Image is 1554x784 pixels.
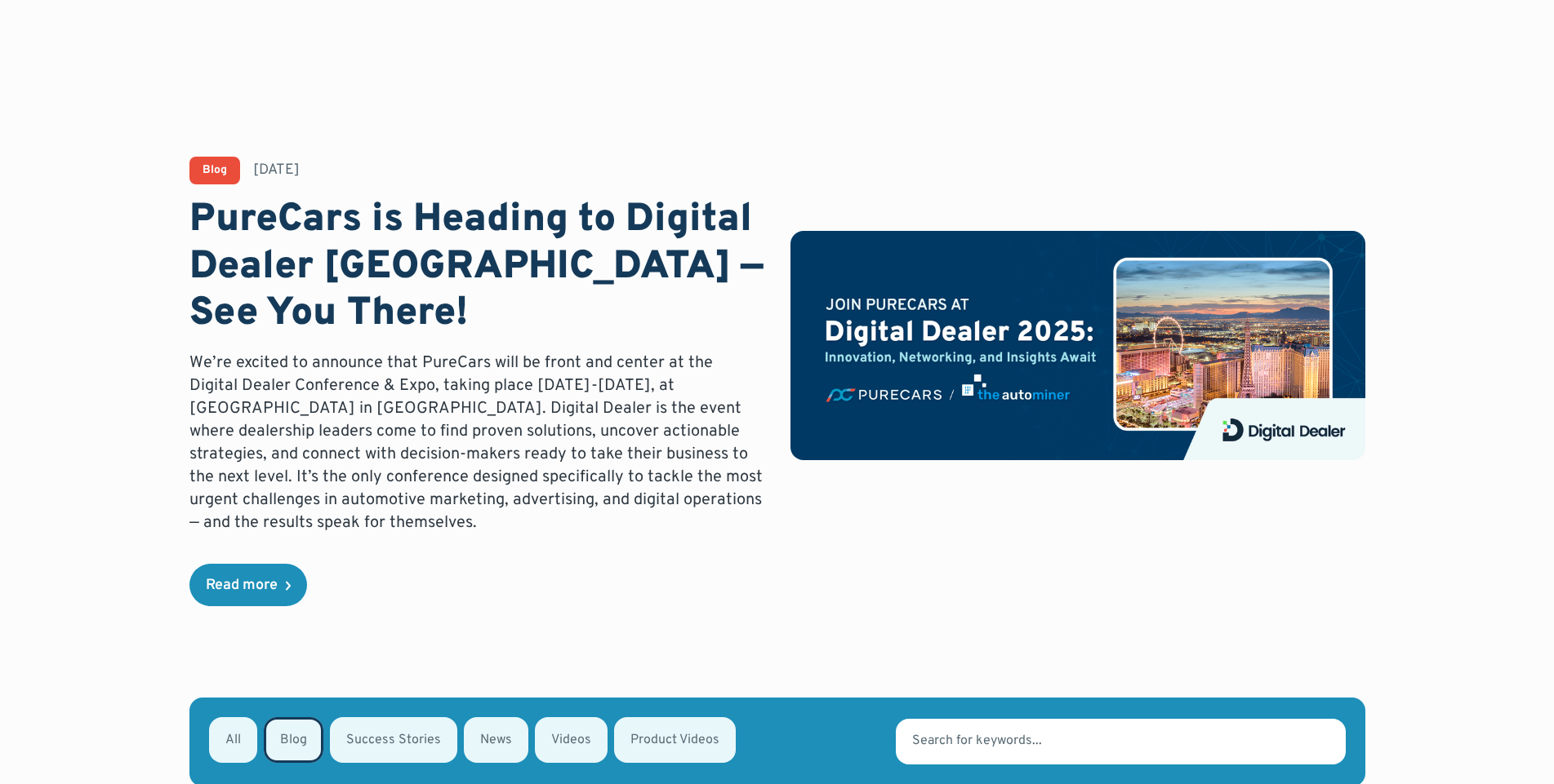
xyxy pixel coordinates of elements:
[189,564,307,606] a: Read more
[206,578,278,593] div: Read more
[896,719,1345,764] input: Search for keywords...
[203,165,227,176] div: Blog
[189,352,764,534] p: We’re excited to announce that PureCars will be front and center at the Digital Dealer Conference...
[189,197,764,339] h1: PureCars is Heading to Digital Dealer [GEOGRAPHIC_DATA] — See You There!
[253,160,300,180] div: [DATE]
